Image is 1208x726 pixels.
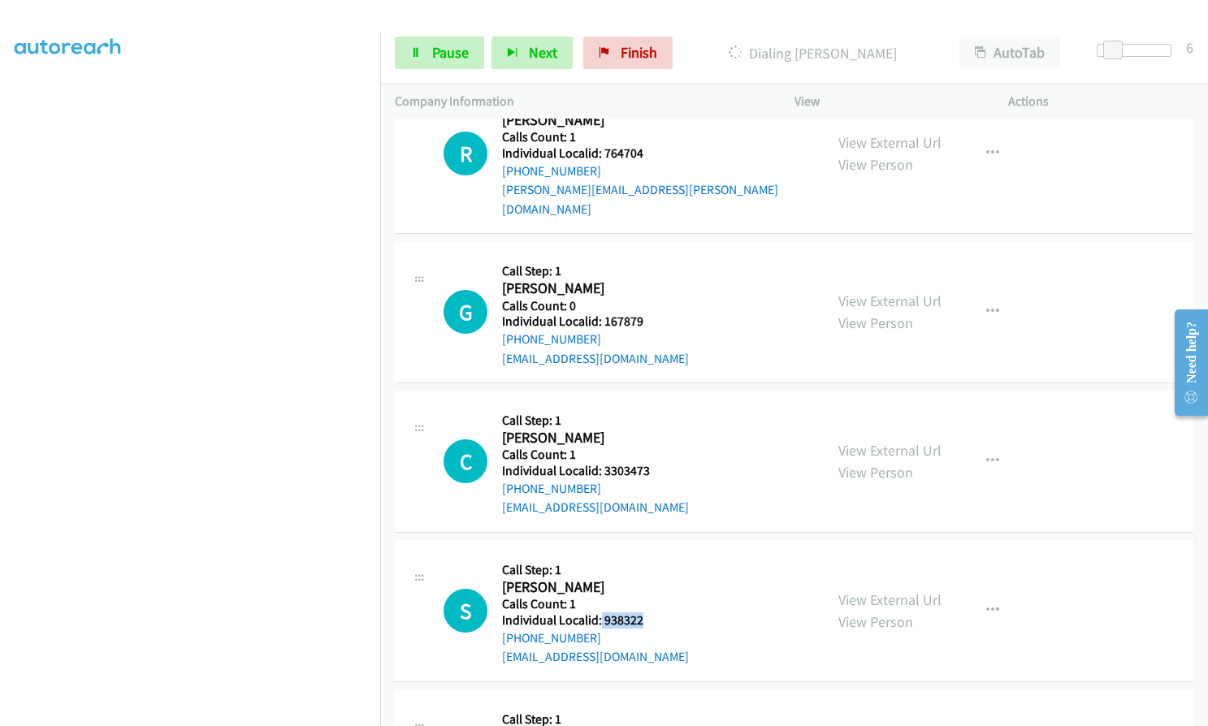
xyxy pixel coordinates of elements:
div: The call is yet to be attempted [444,589,487,633]
span: Pause [432,43,469,62]
a: [PERSON_NAME][EMAIL_ADDRESS][PERSON_NAME][DOMAIN_NAME] [502,182,778,217]
a: View External Url [838,133,942,152]
a: View Person [838,155,913,174]
h2: [PERSON_NAME] [502,578,677,597]
h5: Individual Localid: 764704 [502,145,809,162]
p: Dialing [PERSON_NAME] [695,42,930,64]
span: Finish [621,43,657,62]
a: [EMAIL_ADDRESS][DOMAIN_NAME] [502,649,689,664]
a: [EMAIL_ADDRESS][DOMAIN_NAME] [502,499,689,515]
h1: R [444,132,487,175]
p: Company Information [395,92,765,111]
h5: Calls Count: 1 [502,447,689,463]
a: View Person [838,463,913,482]
a: Pause [395,37,484,69]
h5: Calls Count: 1 [502,596,689,612]
h1: G [444,290,487,334]
a: View Person [838,612,913,631]
a: [PHONE_NUMBER] [502,163,601,179]
div: The call is yet to be attempted [444,132,487,175]
h5: Individual Localid: 938322 [502,612,689,629]
a: View External Url [838,590,942,609]
a: View Person [838,313,913,332]
iframe: Resource Center [1161,298,1208,427]
h5: Calls Count: 1 [502,129,809,145]
a: View External Url [838,441,942,460]
a: Finish [583,37,673,69]
button: Next [491,37,573,69]
h5: Individual Localid: 167879 [502,313,689,330]
a: [PHONE_NUMBER] [502,630,601,646]
h5: Calls Count: 0 [502,298,689,314]
h1: C [444,439,487,483]
p: View [795,92,980,111]
h5: Individual Localid: 3303473 [502,463,689,479]
h5: Call Step: 1 [502,263,689,279]
p: Actions [1008,92,1193,111]
h1: S [444,589,487,633]
h2: [PERSON_NAME] [502,429,677,447]
a: View External Url [838,292,942,310]
button: AutoTab [959,37,1060,69]
a: [PHONE_NUMBER] [502,331,601,347]
div: The call is yet to be attempted [444,439,487,483]
div: 6 [1186,37,1193,58]
h2: [PERSON_NAME] [502,279,677,298]
h2: [PERSON_NAME] [502,111,677,130]
h5: Call Step: 1 [502,413,689,429]
a: [PHONE_NUMBER] [502,481,601,496]
a: [EMAIL_ADDRESS][DOMAIN_NAME] [502,351,689,366]
h5: Call Step: 1 [502,562,689,578]
span: Next [529,43,557,62]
